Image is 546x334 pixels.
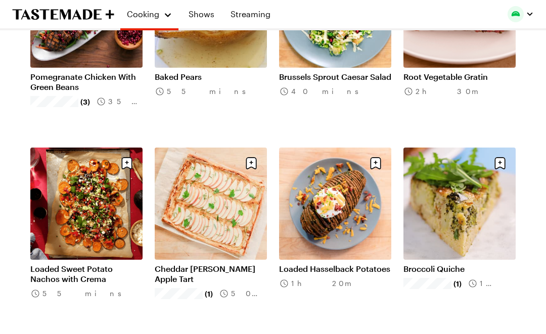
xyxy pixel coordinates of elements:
[403,72,516,82] a: Root Vegetable Gratin
[30,264,143,284] a: Loaded Sweet Potato Nachos with Crema
[279,72,391,82] a: Brussels Sprout Caesar Salad
[30,72,143,92] a: Pomegranate Chicken With Green Beans
[279,264,391,274] a: Loaded Hasselback Potatoes
[490,154,510,173] button: Save recipe
[508,6,524,22] img: Profile picture
[508,6,534,22] button: Profile picture
[117,154,136,173] button: Save recipe
[155,72,267,82] a: Baked Pears
[12,9,114,20] a: To Tastemade Home Page
[126,4,172,24] button: Cooking
[403,264,516,274] a: Broccoli Quiche
[242,154,261,173] button: Save recipe
[155,264,267,284] a: Cheddar [PERSON_NAME] Apple Tart
[366,154,385,173] button: Save recipe
[127,9,159,19] span: Cooking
